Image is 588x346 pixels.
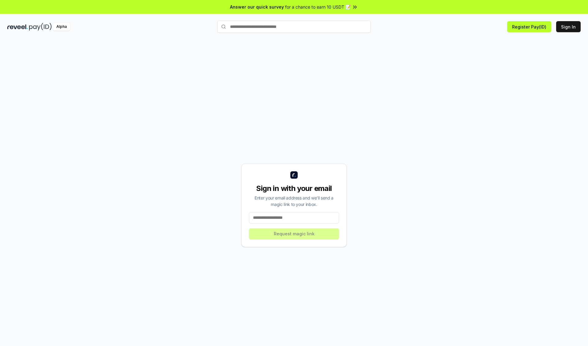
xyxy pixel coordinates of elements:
div: Sign in with your email [249,184,339,193]
span: Answer our quick survey [230,4,284,10]
img: logo_small [290,171,298,179]
img: reveel_dark [7,23,28,31]
button: Sign In [556,21,581,32]
span: for a chance to earn 10 USDT 📝 [285,4,351,10]
div: Alpha [53,23,70,31]
img: pay_id [29,23,52,31]
button: Register Pay(ID) [507,21,551,32]
div: Enter your email address and we’ll send a magic link to your inbox. [249,195,339,207]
